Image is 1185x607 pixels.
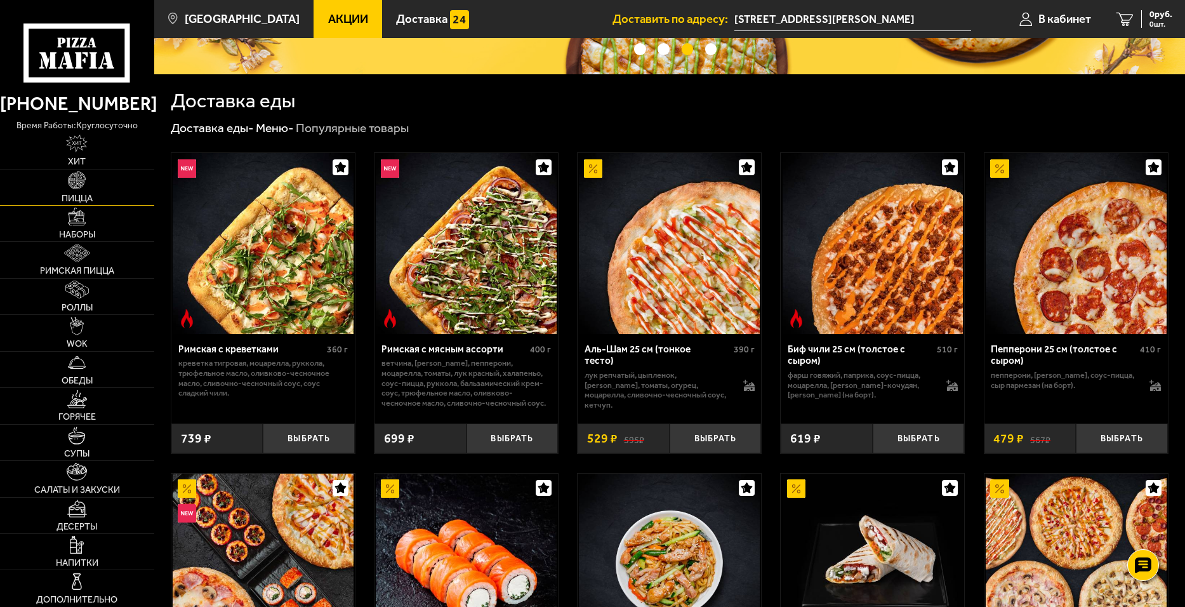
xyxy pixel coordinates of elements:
span: Салаты и закуски [34,486,120,495]
span: Акции [328,13,368,25]
img: Акционный [178,479,196,498]
div: Римская с креветками [178,344,324,356]
button: точки переключения [658,43,670,55]
span: Горячее [58,413,96,422]
img: Акционный [990,479,1009,498]
span: 510 г [937,344,958,355]
a: Доставка еды- [171,121,254,135]
img: Акционный [990,159,1009,178]
span: 360 г [327,344,348,355]
img: Акционный [787,479,805,498]
img: Биф чили 25 см (толстое с сыром) [783,153,963,334]
input: Ваш адрес доставки [734,8,971,31]
a: Меню- [256,121,294,135]
span: Доставить по адресу: [612,13,734,25]
s: 567 ₽ [1030,432,1050,444]
button: точки переключения [682,43,694,55]
img: Римская с мясным ассорти [376,153,557,334]
span: WOK [67,340,88,349]
span: Обеды [62,377,93,385]
img: Острое блюдо [787,309,805,328]
span: 699 ₽ [384,432,414,444]
div: Римская с мясным ассорти [381,344,527,356]
img: Острое блюдо [381,309,399,328]
span: 0 шт. [1149,20,1172,28]
img: Пепперони 25 см (толстое с сыром) [986,153,1167,334]
div: Популярные товары [296,120,409,136]
h1: Доставка еды [171,91,295,110]
span: 390 г [734,344,755,355]
s: 595 ₽ [624,432,644,444]
span: Супы [64,450,89,458]
img: Акционный [381,479,399,498]
span: 400 г [530,344,551,355]
img: Акционный [584,159,602,178]
span: Напитки [56,559,98,568]
span: Пицца [62,194,93,203]
img: Новинка [178,159,196,178]
button: Выбрать [263,424,355,454]
span: 410 г [1140,344,1161,355]
a: АкционныйПепперони 25 см (толстое с сыром) [984,153,1168,334]
img: Новинка [178,504,196,523]
button: Выбрать [873,424,965,454]
div: Аль-Шам 25 см (тонкое тесто) [585,344,731,367]
span: Римская пицца [40,267,114,276]
span: Десерты [56,523,97,531]
a: Острое блюдоБиф чили 25 см (толстое с сыром) [781,153,964,334]
span: 0 руб. [1149,10,1172,19]
a: НовинкаОстрое блюдоРимская с креветками [171,153,355,334]
span: 619 ₽ [790,432,821,444]
div: Биф чили 25 см (толстое с сыром) [788,344,934,367]
span: 529 ₽ [587,432,618,444]
img: Римская с креветками [173,153,354,334]
span: [GEOGRAPHIC_DATA] [185,13,300,25]
button: точки переключения [634,43,646,55]
button: Выбрать [1076,424,1168,454]
span: 479 ₽ [993,432,1024,444]
button: точки переключения [705,43,717,55]
span: Дополнительно [36,596,117,604]
img: Новинка [381,159,399,178]
span: Наборы [59,230,95,239]
span: 739 ₽ [181,432,211,444]
button: Выбрать [467,424,559,454]
img: Аль-Шам 25 см (тонкое тесто) [579,153,760,334]
span: Роллы [62,303,93,312]
img: 15daf4d41897b9f0e9f617042186c801.svg [450,10,468,29]
span: набережная Крюкова канала, 7/2Б [734,8,971,31]
a: АкционныйАль-Шам 25 см (тонкое тесто) [578,153,761,334]
span: Хит [68,157,86,166]
p: фарш говяжий, паприка, соус-пицца, моцарелла, [PERSON_NAME]-кочудян, [PERSON_NAME] (на борт). [788,370,934,400]
p: креветка тигровая, моцарелла, руккола, трюфельное масло, оливково-чесночное масло, сливочно-чесно... [178,358,348,397]
button: Выбрать [670,424,762,454]
a: НовинкаОстрое блюдоРимская с мясным ассорти [374,153,558,334]
p: ветчина, [PERSON_NAME], пепперони, моцарелла, томаты, лук красный, халапеньо, соус-пицца, руккола... [381,358,552,408]
img: Острое блюдо [178,309,196,328]
div: Пепперони 25 см (толстое с сыром) [991,344,1137,367]
span: Доставка [396,13,447,25]
p: лук репчатый, цыпленок, [PERSON_NAME], томаты, огурец, моцарелла, сливочно-чесночный соус, кетчуп. [585,370,731,410]
span: В кабинет [1038,13,1091,25]
p: пепперони, [PERSON_NAME], соус-пицца, сыр пармезан (на борт). [991,370,1137,390]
